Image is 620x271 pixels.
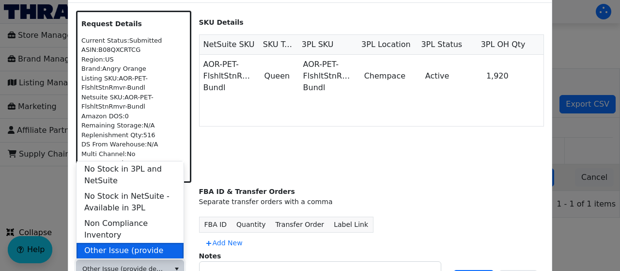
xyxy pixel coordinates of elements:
td: AOR-PET-FlshltStnRmvr-Bundl [200,55,261,97]
div: Amazon DOS: 0 [81,112,186,121]
span: 3PL SKU [302,39,334,50]
div: Separate transfer orders with a comma [199,197,544,207]
span: Other Issue (provide details in notes) [84,245,176,268]
span: Non Compliance Inventory [84,218,176,241]
div: Replenishment Qty: 516 [81,130,186,140]
div: Region: US [81,55,186,64]
th: FBA ID [199,217,232,233]
span: SKU Type [263,39,294,50]
td: Active [421,55,482,97]
span: 3PL OH Qty [481,39,526,50]
div: Current Status: Submitted [81,36,186,46]
div: Remaining Storage: N/A [81,121,186,130]
div: DS From Warehouse: N/A [81,140,186,149]
td: AOR-PET-FlshltStnRmvr-Bundl [299,55,360,97]
th: Transfer Order [271,217,329,233]
div: Multi Channel: No [81,149,186,159]
label: Notes [199,252,221,260]
p: SKU Details [199,17,544,28]
div: Date Created: N/A [81,159,186,168]
th: Quantity [232,217,271,233]
span: No Stock in NetSuite - Available in 3PL [84,191,176,214]
span: Add New [205,238,243,248]
div: ASIN: B08QXCRTCG [81,45,186,55]
button: Add New [199,235,248,251]
span: 3PL Location [361,39,411,50]
td: Queen [261,55,299,97]
div: Netsuite SKU: AOR-PET-FlshltStnRmvr-Bundl [81,93,186,112]
span: No Stock in 3PL and NetSuite [84,163,176,187]
span: 3PL Status [421,39,462,50]
div: FBA ID & Transfer Orders [199,187,544,197]
td: 1,920 [482,55,543,97]
div: Listing SKU: AOR-PET-FlshltStnRmvr-Bundl [81,74,186,93]
p: Request Details [81,19,186,29]
td: Chempace [360,55,421,97]
div: Brand: Angry Orange [81,64,186,74]
span: NetSuite SKU [203,39,255,50]
th: Label Link [329,217,373,233]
